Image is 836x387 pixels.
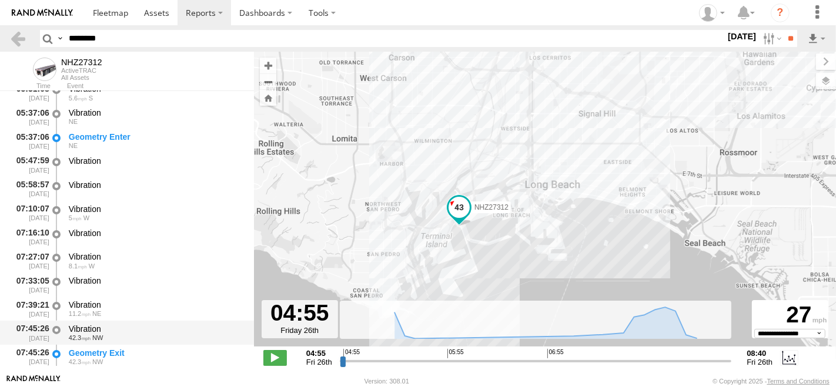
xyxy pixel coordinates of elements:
span: Heading: 47 [69,142,78,149]
label: Export results as... [807,30,827,47]
div: Vibration [69,107,243,118]
span: Heading: 298 [92,358,103,365]
div: 07:45:26 [DATE] [9,322,51,344]
div: Vibration [69,251,243,262]
div: ActiveTRAC [61,67,102,74]
span: Heading: 42 [92,310,101,317]
div: Version: 308.01 [365,378,409,385]
span: 11.2 [69,310,91,317]
span: 5 [69,214,82,221]
span: Heading: 47 [69,118,78,125]
span: 06:55 [547,349,564,358]
label: Play/Stop [263,350,287,365]
span: 42.3 [69,358,91,365]
span: 5.6 [69,95,87,102]
label: [DATE] [725,30,758,43]
div: 07:33:05 [DATE] [9,274,51,295]
strong: 08:40 [747,349,773,358]
div: 05:31:08 [DATE] [9,82,51,104]
div: Zulema McIntosch [695,4,729,22]
div: Vibration [69,204,243,214]
a: Visit our Website [6,375,61,387]
div: 07:10:07 [DATE] [9,202,51,224]
img: rand-logo.svg [12,9,73,17]
div: 05:37:06 [DATE] [9,130,51,152]
span: Heading: 260 [83,214,89,221]
div: Vibration [69,275,243,286]
span: Heading: 258 [89,263,95,270]
button: Zoom Home [260,90,276,106]
button: Zoom in [260,58,276,73]
span: 04:55 [343,349,360,358]
div: 05:47:59 [DATE] [9,154,51,176]
div: Vibration [69,228,243,238]
span: 42.3 [69,334,91,341]
div: © Copyright 2025 - [713,378,830,385]
span: NHZ27312 [474,203,509,211]
div: Time [9,83,51,89]
a: Terms and Conditions [767,378,830,385]
div: 05:58:57 [DATE] [9,178,51,200]
div: 07:27:07 [DATE] [9,250,51,272]
div: 05:37:06 [DATE] [9,106,51,127]
div: All Assets [61,74,102,81]
span: Fri 26th Sep 2025 [747,358,773,366]
div: NHZ27312 - View Asset History [61,58,102,67]
div: 07:16:10 [DATE] [9,226,51,248]
label: Search Filter Options [758,30,784,47]
div: Vibration [69,180,243,190]
span: Fri 26th Sep 2025 [306,358,332,366]
a: Back to previous Page [9,30,26,47]
label: Search Query [55,30,65,47]
div: Event [67,83,254,89]
div: 07:45:26 [DATE] [9,346,51,368]
span: Heading: 162 [89,95,93,102]
strong: 04:55 [306,349,332,358]
span: Heading: 298 [92,334,103,341]
div: Vibration [69,299,243,310]
div: Vibration [69,156,243,166]
div: Geometry Enter [69,132,243,142]
div: Geometry Exit [69,348,243,358]
span: 8.1 [69,263,87,270]
div: 07:39:21 [DATE] [9,298,51,319]
div: Vibration [69,324,243,334]
div: 27 [754,302,827,329]
button: Zoom out [260,73,276,90]
span: 05:55 [447,349,464,358]
i: ? [771,4,790,22]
